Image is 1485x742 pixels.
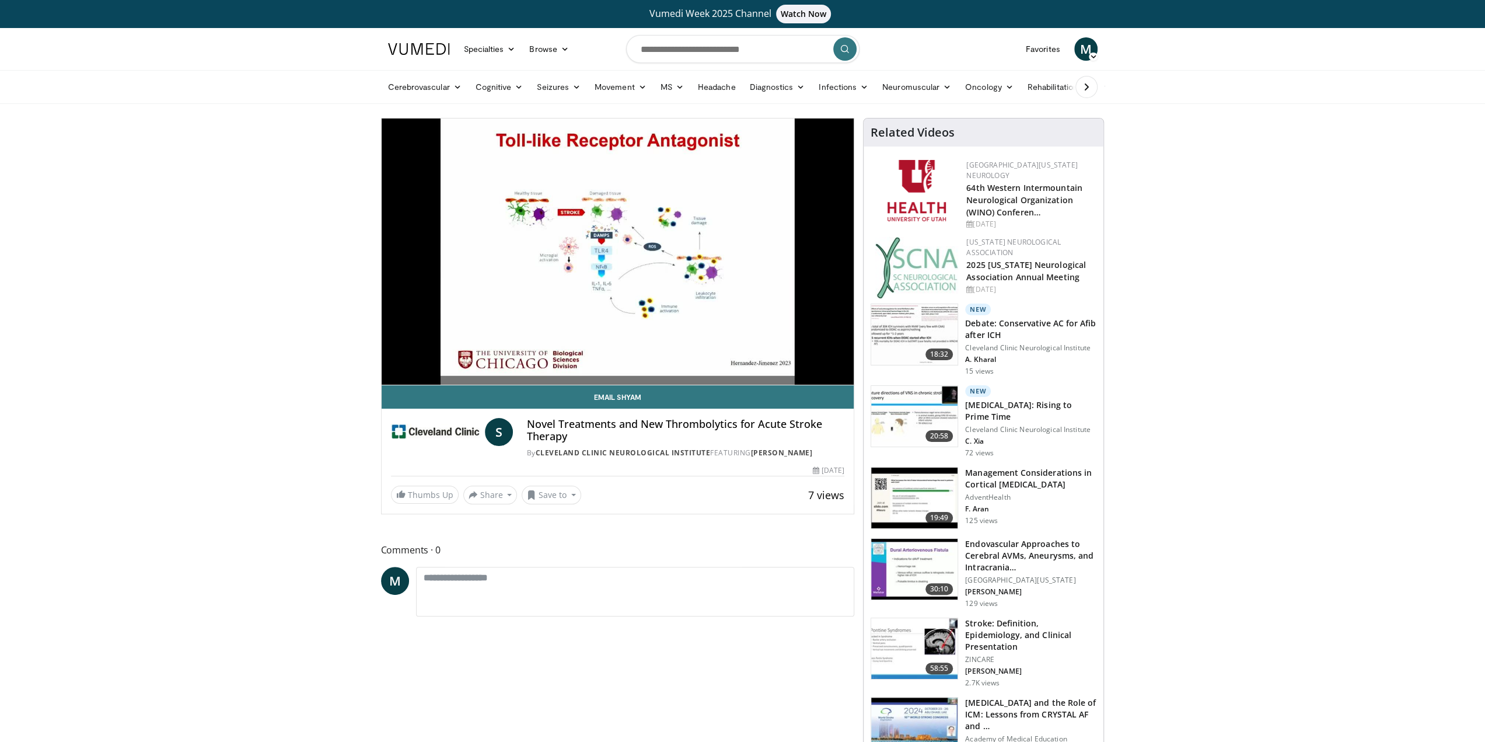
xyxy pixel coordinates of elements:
[965,493,1096,502] p: AdventHealth
[871,126,955,140] h4: Related Videos
[813,465,844,476] div: [DATE]
[527,448,844,458] div: By FEATURING
[388,43,450,55] img: VuMedi Logo
[871,539,958,600] img: 6167d7e7-641b-44fc-89de-ec99ed7447bb.150x105_q85_crop-smart_upscale.jpg
[463,486,518,504] button: Share
[966,219,1094,229] div: [DATE]
[1074,37,1098,61] a: M
[626,35,859,63] input: Search topics, interventions
[469,75,530,99] a: Cognitive
[751,448,813,458] a: [PERSON_NAME]
[965,587,1096,597] p: [PERSON_NAME]
[965,599,998,608] p: 129 views
[381,567,409,595] a: M
[925,349,953,360] span: 18:32
[871,386,958,447] img: f1d696cd-2275-40a1-93b3-437403182b66.150x105_q85_crop-smart_upscale.jpg
[654,75,691,99] a: MS
[871,385,1096,458] a: 20:58 New [MEDICAL_DATA]: Rising to Prime Time Cleveland Clinic Neurological Institute C. Xia 72 ...
[966,182,1082,218] a: 64th Western Intermountain Neurological Organization (WINO) Conferen…
[485,418,513,446] a: S
[875,75,958,99] a: Neuromuscular
[965,304,991,315] p: New
[522,486,581,504] button: Save to
[887,160,946,221] img: f6362829-b0a3-407d-a044-59546adfd345.png.150x105_q85_autocrop_double_scale_upscale_version-0.2.png
[871,618,958,679] img: 26d5732c-95f1-4678-895e-01ffe56ce748.150x105_q85_crop-smart_upscale.jpg
[536,448,711,458] a: Cleveland Clinic Neurological Institute
[965,697,1096,732] h3: [MEDICAL_DATA] and the Role of ICM: Lessons from CRYSTAL AF and …
[742,75,812,99] a: Diagnostics
[527,418,844,443] h4: Novel Treatments and New Thrombolytics for Acute Stroke Therapy
[1021,75,1085,99] a: Rehabilitation
[776,5,831,23] span: Watch Now
[871,467,1096,529] a: 19:49 Management Considerations in Cortical [MEDICAL_DATA] AdventHealth F. Aran 125 views
[925,663,953,674] span: 58:55
[457,37,523,61] a: Specialties
[391,418,480,446] img: Cleveland Clinic Neurological Institute
[812,75,875,99] a: Infections
[966,259,1086,283] a: 2025 [US_STATE] Neurological Association Annual Meeting
[965,425,1096,434] p: Cleveland Clinic Neurological Institute
[965,667,1096,676] p: [PERSON_NAME]
[875,237,958,298] img: b123db18-9392-45ae-ad1d-42c3758a27aa.jpg.150x105_q85_autocrop_double_scale_upscale_version-0.2.jpg
[965,538,1096,573] h3: Endovascular Approaches to Cerebral AVMs, Aneurysms, and Intracrania…
[522,37,576,61] a: Browse
[965,355,1096,364] p: A. Kharal
[965,367,994,376] p: 15 views
[965,385,991,397] p: New
[966,237,1061,257] a: [US_STATE] Neurological Association
[871,538,1096,608] a: 30:10 Endovascular Approaches to Cerebral AVMs, Aneurysms, and Intracrania… [GEOGRAPHIC_DATA][US_...
[965,318,1096,341] h3: Debate: Conservative AC for Afib after ICH
[965,678,1000,688] p: 2.7K views
[530,75,588,99] a: Seizures
[965,516,998,525] p: 125 views
[965,448,994,458] p: 72 views
[381,75,469,99] a: Cerebrovascular
[965,504,1096,514] p: F. Aran
[381,542,855,558] span: Comments 0
[871,618,1096,688] a: 58:55 Stroke: Definition, Epidemiology, and Clinical Presentation ZINCARE [PERSON_NAME] 2.7K views
[1019,37,1067,61] a: Favorites
[871,304,958,365] img: 514e11ea-87f1-47fb-adb8-ddffea0a3059.150x105_q85_crop-smart_upscale.jpg
[965,467,1096,490] h3: Management Considerations in Cortical [MEDICAL_DATA]
[925,430,953,442] span: 20:58
[965,399,1096,423] h3: [MEDICAL_DATA]: Rising to Prime Time
[958,75,1021,99] a: Oncology
[808,488,844,502] span: 7 views
[871,468,958,528] img: 43dcbb99-5764-4f51-bf18-3e9fe8b1d216.150x105_q85_crop-smart_upscale.jpg
[649,7,836,20] span: Vumedi Week 2025 Channel
[965,576,1096,585] p: [GEOGRAPHIC_DATA][US_STATE]
[871,304,1096,376] a: 18:32 New Debate: Conservative AC for Afib after ICH Cleveland Clinic Neurological Institute A. K...
[382,119,854,385] video-js: Video Player
[966,160,1078,180] a: [GEOGRAPHIC_DATA][US_STATE] Neurology
[965,618,1096,653] h3: Stroke: Definition, Epidemiology, and Clinical Presentation
[965,655,1096,664] p: ZINCARE
[965,437,1096,446] p: C. Xia
[966,284,1094,295] div: [DATE]
[965,343,1096,353] p: Cleveland Clinic Neurological Institute
[390,5,1096,23] a: Vumedi Week 2025 ChannelWatch Now
[391,486,459,504] a: Thumbs Up
[691,75,743,99] a: Headache
[925,512,953,524] span: 19:49
[925,583,953,595] span: 30:10
[382,385,854,409] a: Email Shyam
[588,75,654,99] a: Movement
